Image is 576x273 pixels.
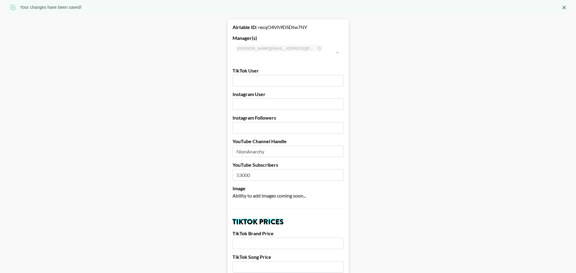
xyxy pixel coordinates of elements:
[233,254,344,260] label: TikTok Song Price
[233,162,344,168] label: YouTube Subscribers
[233,24,257,30] strong: Airtable ID:
[233,138,344,144] label: YouTube Channel Handle
[233,193,306,198] span: Ability to add images coming soon...
[233,35,344,41] label: Manager(s)
[20,2,82,13] div: Your changes have been saved!
[233,218,344,226] h2: TikTok Prices
[233,68,344,74] label: TikTok User
[233,185,344,191] label: Image
[233,91,344,97] label: Instagram User
[233,115,344,121] label: Instagram Followers
[233,230,344,236] label: TikTok Brand Price
[560,3,569,12] button: Close
[233,24,344,30] div: recqO4Vh9DSDtw7NY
